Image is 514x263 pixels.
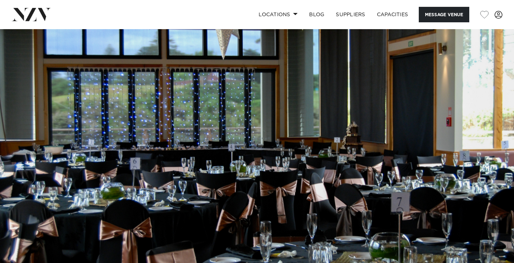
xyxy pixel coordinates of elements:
[371,7,414,22] a: Capacities
[303,7,330,22] a: BLOG
[253,7,303,22] a: Locations
[330,7,371,22] a: SUPPLIERS
[419,7,469,22] button: Message Venue
[12,8,51,21] img: nzv-logo.png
